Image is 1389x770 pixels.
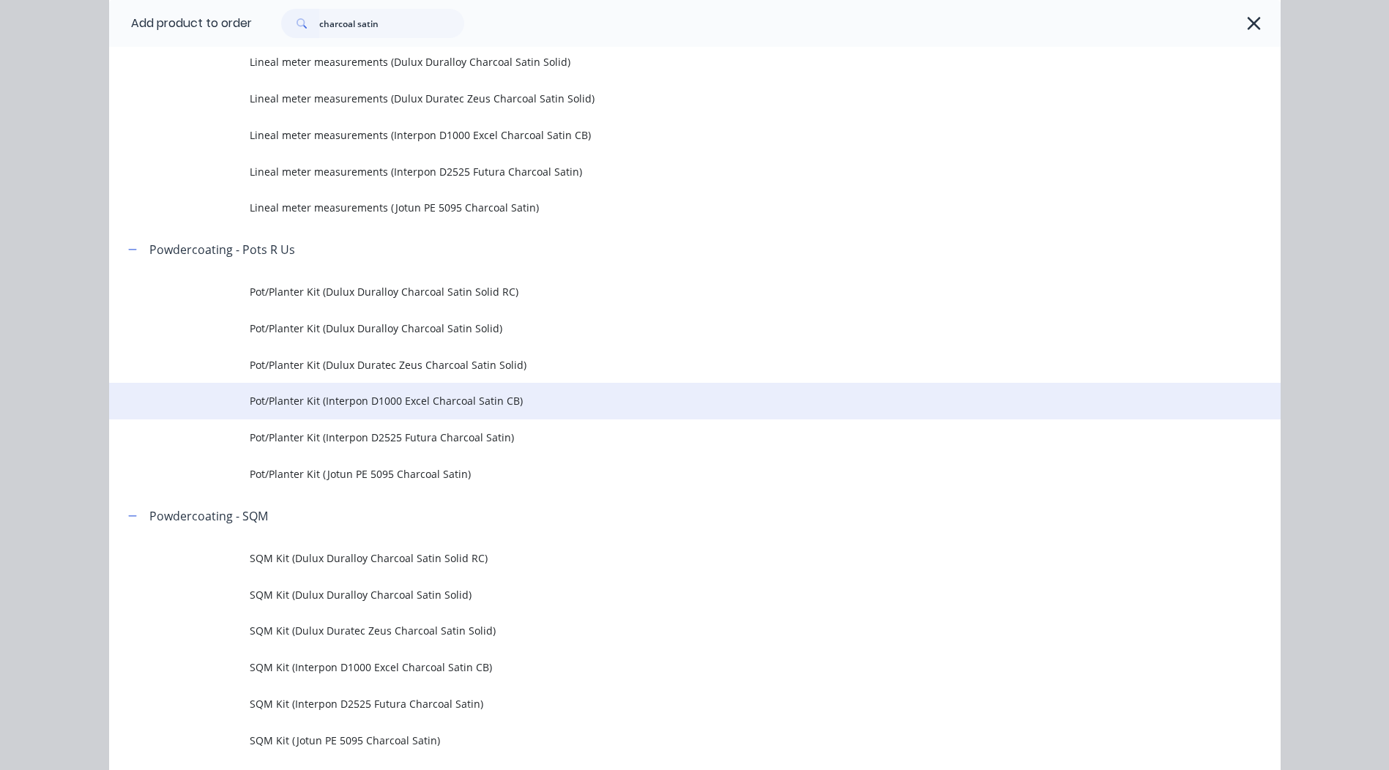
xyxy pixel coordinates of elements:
span: Lineal meter measurements (Dulux Duratec Zeus Charcoal Satin Solid) [250,91,1074,106]
span: Pot/Planter Kit (Interpon D2525 Futura Charcoal Satin) [250,430,1074,445]
span: Pot/Planter Kit (Jotun PE 5095 Charcoal Satin) [250,466,1074,482]
input: Search... [319,9,464,38]
span: Pot/Planter Kit (Interpon D1000 Excel Charcoal Satin CB) [250,393,1074,408]
span: Pot/Planter Kit (Dulux Duratec Zeus Charcoal Satin Solid) [250,357,1074,373]
span: SQM Kit (Interpon D2525 Futura Charcoal Satin) [250,696,1074,711]
span: Pot/Planter Kit (Dulux Duralloy Charcoal Satin Solid) [250,321,1074,336]
span: Lineal meter measurements (Interpon D1000 Excel Charcoal Satin CB) [250,127,1074,143]
span: Pot/Planter Kit (Dulux Duralloy Charcoal Satin Solid RC) [250,284,1074,299]
span: SQM Kit (Jotun PE 5095 Charcoal Satin) [250,733,1074,748]
span: Lineal meter measurements (Jotun PE 5095 Charcoal Satin) [250,200,1074,215]
span: Lineal meter measurements (Dulux Duralloy Charcoal Satin Solid) [250,54,1074,70]
span: SQM Kit (Dulux Duralloy Charcoal Satin Solid) [250,587,1074,602]
span: SQM Kit (Dulux Duralloy Charcoal Satin Solid RC) [250,550,1074,566]
span: SQM Kit (Interpon D1000 Excel Charcoal Satin CB) [250,659,1074,675]
span: SQM Kit (Dulux Duratec Zeus Charcoal Satin Solid) [250,623,1074,638]
div: Powdercoating - Pots R Us [149,241,295,258]
span: Lineal meter measurements (Interpon D2525 Futura Charcoal Satin) [250,164,1074,179]
div: Powdercoating - SQM [149,507,268,525]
